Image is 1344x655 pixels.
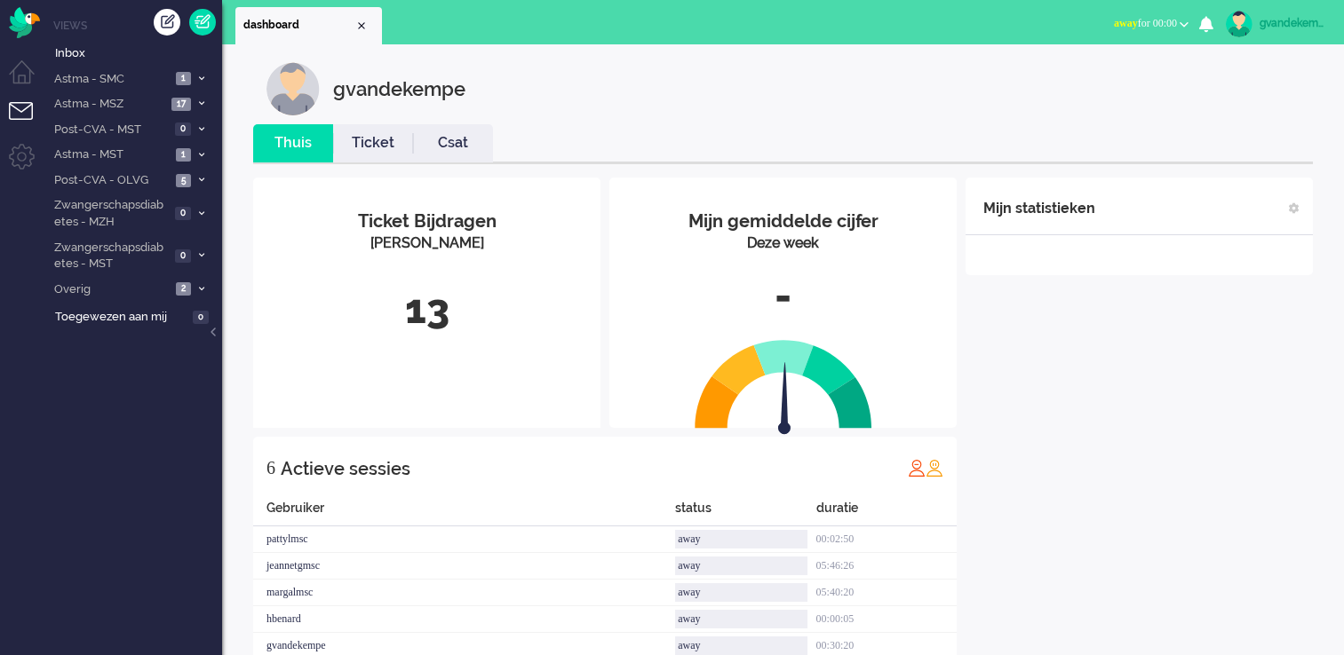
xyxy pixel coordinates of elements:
[983,191,1095,226] div: Mijn statistieken
[189,9,216,36] a: Quick Ticket
[52,96,166,113] span: Astma - MSZ
[253,606,675,633] div: hbenard
[193,311,209,324] span: 0
[675,583,807,602] div: away
[695,339,872,429] img: semi_circle.svg
[253,499,675,526] div: Gebruiker
[926,459,943,477] img: profile_orange.svg
[9,12,40,25] a: Omnidesk
[266,233,587,254] div: [PERSON_NAME]
[675,499,815,526] div: status
[333,124,413,162] li: Ticket
[253,124,333,162] li: Thuis
[1114,17,1138,29] span: away
[675,556,807,575] div: away
[253,553,675,580] div: jeannetgmsc
[1103,5,1199,44] li: awayfor 00:00
[675,636,807,655] div: away
[52,43,222,62] a: Inbox
[413,124,493,162] li: Csat
[623,267,943,326] div: -
[354,19,369,33] div: Close tab
[413,133,493,154] a: Csat
[176,148,191,162] span: 1
[746,362,823,438] img: arrow.svg
[333,62,465,115] div: gvandekempe
[176,282,191,296] span: 2
[52,281,171,298] span: Overig
[266,62,320,115] img: customer.svg
[816,499,957,526] div: duratie
[1222,11,1326,37] a: gvandekempe
[175,249,191,263] span: 0
[52,122,170,138] span: Post-CVA - MST
[52,71,171,88] span: Astma - SMC
[9,60,49,100] li: Dashboard menu
[253,526,675,553] div: pattylmsc
[9,102,49,142] li: Tickets menu
[623,209,943,234] div: Mijn gemiddelde cijfer
[175,122,191,136] span: 0
[52,172,171,189] span: Post-CVA - OLVG
[52,197,170,230] span: Zwangerschapsdiabetes - MZH
[816,580,957,606] div: 05:40:20
[281,451,410,486] div: Actieve sessies
[1260,14,1326,32] div: gvandekempe
[235,7,382,44] li: Dashboard
[171,98,191,111] span: 17
[243,18,354,33] span: dashboard
[55,309,187,326] span: Toegewezen aan mij
[176,72,191,85] span: 1
[816,606,957,633] div: 00:00:05
[154,9,180,36] div: Creëer ticket
[816,553,957,580] div: 05:46:26
[908,459,926,477] img: profile_red.svg
[266,280,587,339] div: 13
[1114,17,1177,29] span: for 00:00
[52,306,222,326] a: Toegewezen aan mij 0
[52,240,170,272] span: Zwangerschapsdiabetes - MST
[1103,11,1199,36] button: awayfor 00:00
[623,233,943,254] div: Deze week
[176,174,191,187] span: 5
[9,7,40,38] img: flow_omnibird.svg
[816,526,957,553] div: 00:02:50
[253,580,675,606] div: margalmsc
[675,530,807,548] div: away
[333,133,413,154] a: Ticket
[53,18,222,33] li: Views
[175,207,191,220] span: 0
[266,209,587,234] div: Ticket Bijdragen
[9,144,49,184] li: Admin menu
[52,146,171,163] span: Astma - MST
[55,45,222,62] span: Inbox
[675,610,807,628] div: away
[253,133,333,154] a: Thuis
[1226,11,1253,37] img: avatar
[266,450,275,485] div: 6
